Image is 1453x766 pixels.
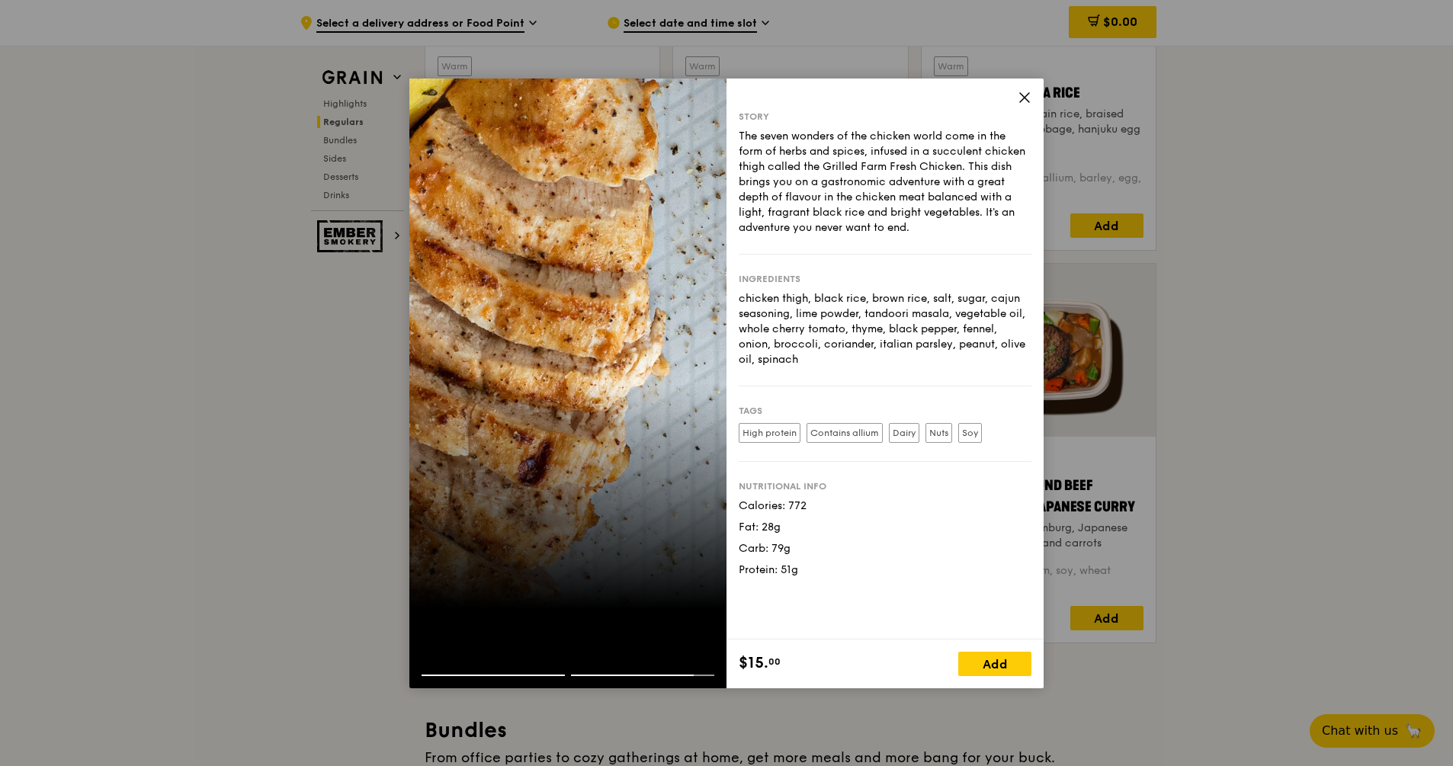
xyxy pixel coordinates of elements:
[739,652,768,675] span: $15.
[739,111,1031,123] div: Story
[958,652,1031,676] div: Add
[739,423,800,443] label: High protein
[739,498,1031,514] div: Calories: 772
[739,541,1031,556] div: Carb: 79g
[739,291,1031,367] div: chicken thigh, black rice, brown rice, salt, sugar, cajun seasoning, lime powder, tandoori masala...
[739,520,1031,535] div: Fat: 28g
[739,129,1031,236] div: The seven wonders of the chicken world come in the form of herbs and spices, infused in a succule...
[958,423,982,443] label: Soy
[807,423,883,443] label: Contains allium
[739,480,1031,492] div: Nutritional info
[925,423,952,443] label: Nuts
[739,273,1031,285] div: Ingredients
[768,655,781,668] span: 00
[739,562,1031,578] div: Protein: 51g
[739,405,1031,417] div: Tags
[889,423,919,443] label: Dairy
